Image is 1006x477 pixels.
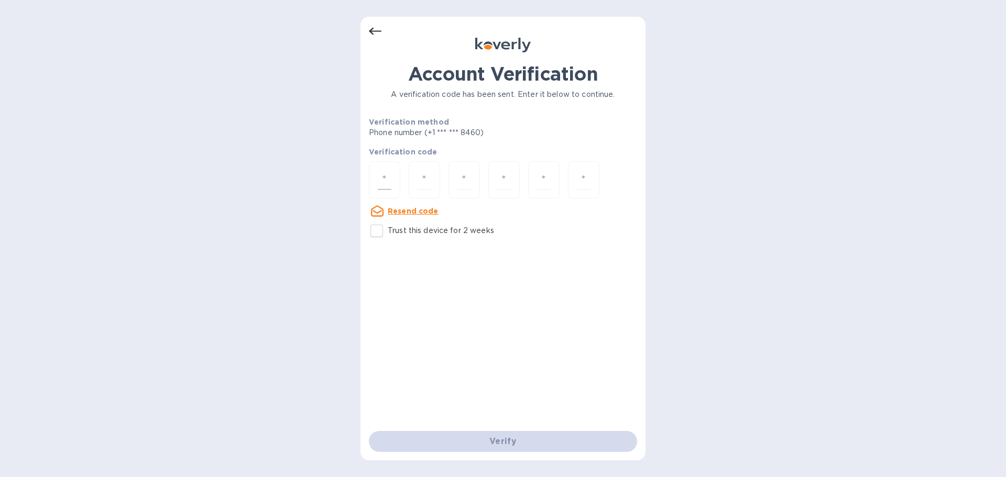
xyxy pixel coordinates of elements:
p: A verification code has been sent. Enter it below to continue. [369,89,637,100]
b: Verification method [369,118,449,126]
p: Phone number (+1 *** *** 8460) [369,127,564,138]
u: Resend code [388,207,439,215]
p: Trust this device for 2 weeks [388,225,494,236]
p: Verification code [369,147,637,157]
h1: Account Verification [369,63,637,85]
